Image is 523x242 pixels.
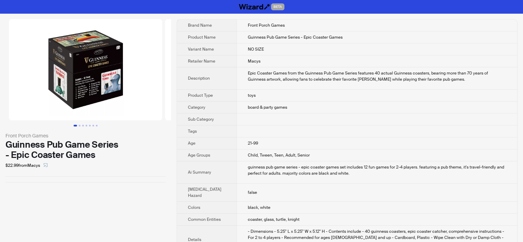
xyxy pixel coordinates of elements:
[248,93,256,98] span: toys
[82,125,84,126] button: Go to slide 3
[165,19,318,120] img: Guinness Pub Game Series - Epic Coaster Games NO SIZE image 2
[5,132,166,139] div: Front Porch Games
[96,125,98,126] button: Go to slide 7
[248,23,285,28] span: Front Porch Games
[248,164,506,176] div: guinness pub game series - epic coaster games set includes 12 fun games for 2-4 players. featurin...
[188,187,221,198] span: [MEDICAL_DATA] Hazard
[188,205,200,210] span: Colors
[9,19,162,120] img: Guinness Pub Game Series - Epic Coaster Games NO SIZE image 1
[248,217,299,222] span: coaster, glass, turtle, knight
[89,125,91,126] button: Go to slide 5
[248,190,257,195] span: false
[92,125,94,126] button: Go to slide 6
[188,105,205,110] span: Category
[188,93,213,98] span: Product Type
[5,160,166,171] div: $22.99 from Macys
[74,125,77,126] button: Go to slide 1
[188,35,216,40] span: Product Name
[188,140,195,146] span: Age
[248,35,343,40] span: Guinness Pub Game Series - Epic Coaster Games
[248,152,310,158] span: Child, Tween, Teen, Adult, Senior
[271,3,284,10] span: BETA
[188,152,210,158] span: Age Groups
[248,58,260,64] span: Macys
[188,170,211,175] span: Ai Summary
[248,70,506,82] div: Epic Coaster Games from the Guinness Pub Game Series features 40 actual Guinness coasters, bearin...
[5,139,166,160] div: Guinness Pub Game Series - Epic Coaster Games
[188,76,210,81] span: Description
[43,163,48,167] span: select
[248,105,287,110] span: board & party games
[79,125,80,126] button: Go to slide 2
[188,217,221,222] span: Common Entities
[188,129,197,134] span: Tags
[248,46,264,52] span: NO SIZE
[188,23,212,28] span: Brand Name
[248,205,270,210] span: black, white
[188,117,214,122] span: Sub Category
[188,46,214,52] span: Variant Name
[248,140,258,146] span: 21-99
[86,125,87,126] button: Go to slide 4
[188,58,215,64] span: Retailer Name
